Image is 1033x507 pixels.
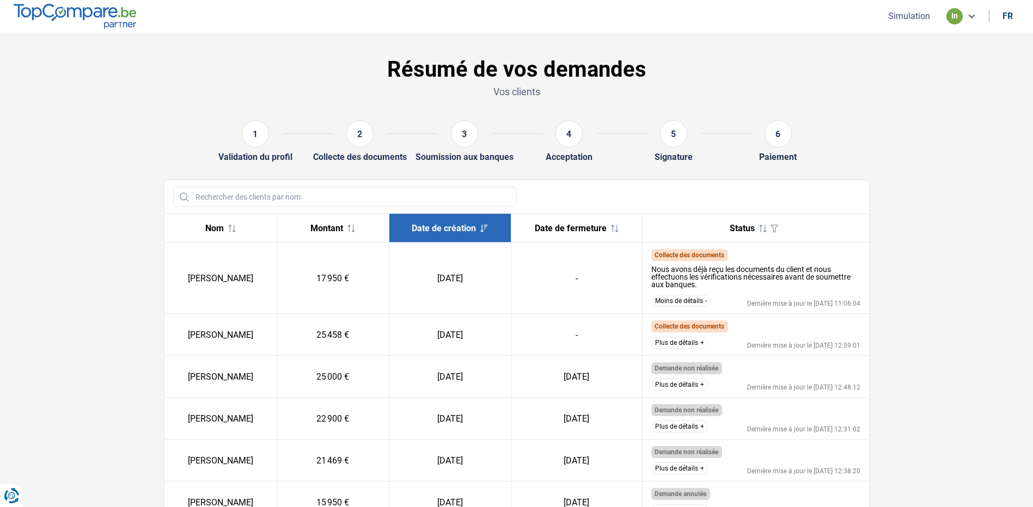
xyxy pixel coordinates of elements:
td: 25 000 € [277,356,389,398]
td: [PERSON_NAME] [164,314,277,356]
td: [PERSON_NAME] [164,243,277,314]
div: Soumission aux banques [415,152,514,162]
td: 17 950 € [277,243,389,314]
div: in [946,8,963,24]
button: Plus de détails [651,337,708,349]
input: Rechercher des clients par nom [173,187,517,207]
span: Date de création [412,223,476,233]
div: 1 [242,120,269,147]
span: Collecte des documents [655,251,724,259]
button: Simulation [885,10,933,22]
td: 25 458 € [277,314,389,356]
span: Montant [310,223,343,233]
td: [DATE] [389,243,511,314]
p: Vos clients [164,85,870,98]
span: Demande non réalisée [655,448,718,456]
td: [DATE] [389,440,511,481]
td: [DATE] [389,314,511,356]
div: 4 [555,120,583,147]
td: [DATE] [389,398,511,440]
td: [PERSON_NAME] [164,356,277,398]
div: Acceptation [546,152,592,162]
td: - [511,243,642,314]
div: 6 [765,120,792,147]
div: Signature [655,152,693,162]
span: Status [730,223,755,233]
button: Plus de détails [651,379,708,391]
div: Nous avons déjà reçu les documents du client et nous effectuons les vérifications nécessaires ava... [651,265,860,288]
td: [DATE] [511,440,642,481]
div: Dernière mise à jour le [DATE] 12:38:20 [747,468,860,474]
td: [DATE] [389,356,511,398]
div: Validation du profil [218,152,292,162]
div: Dernière mise à jour le [DATE] 12:59:01 [747,342,860,349]
span: Date de fermeture [535,223,607,233]
td: [PERSON_NAME] [164,440,277,481]
h1: Résumé de vos demandes [164,57,870,83]
td: [DATE] [511,356,642,398]
td: 22 900 € [277,398,389,440]
div: 3 [451,120,478,147]
td: - [511,314,642,356]
div: 5 [660,120,687,147]
span: Demande annulée [655,490,706,498]
td: [DATE] [511,398,642,440]
div: Dernière mise à jour le [DATE] 12:48:12 [747,384,860,391]
span: Nom [205,223,224,233]
div: 2 [346,120,374,147]
button: Plus de détails [651,462,708,474]
div: Paiement [759,152,797,162]
div: Dernière mise à jour le [DATE] 12:31:02 [747,426,860,432]
img: TopCompare.be [14,4,136,28]
div: Dernière mise à jour le [DATE] 11:06:04 [747,300,860,307]
span: Demande non réalisée [655,406,718,414]
td: [PERSON_NAME] [164,398,277,440]
button: Moins de détails [651,295,711,307]
span: Collecte des documents [655,323,724,330]
td: 21 469 € [277,440,389,481]
div: fr [1003,11,1013,21]
span: Demande non réalisée [655,364,718,372]
button: Plus de détails [651,421,708,432]
div: Collecte des documents [313,152,407,162]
